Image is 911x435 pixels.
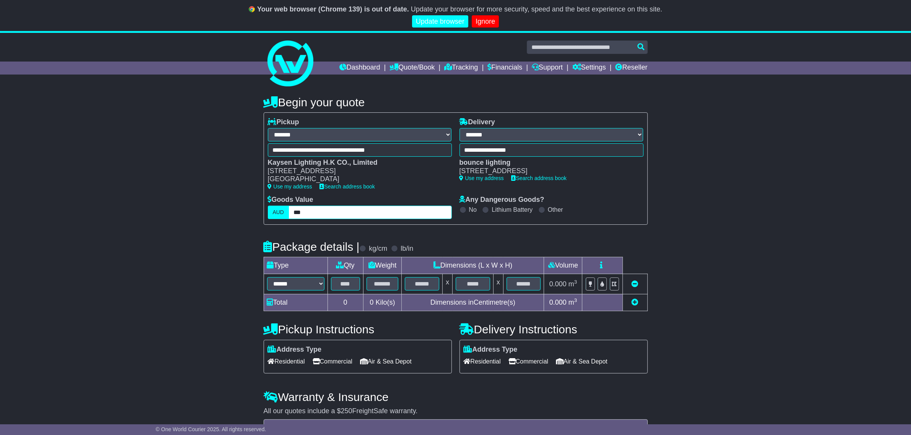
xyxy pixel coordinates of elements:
[268,206,289,219] label: AUD
[460,159,636,167] div: bounce lighting
[544,257,582,274] td: Volume
[556,355,608,367] span: Air & Sea Depot
[360,355,412,367] span: Air & Sea Depot
[268,167,444,175] div: [STREET_ADDRESS]
[363,257,402,274] td: Weight
[268,175,444,183] div: [GEOGRAPHIC_DATA]
[389,62,435,75] a: Quote/Book
[443,274,453,294] td: x
[460,196,544,204] label: Any Dangerous Goods?
[402,294,544,311] td: Dimensions in Centimetre(s)
[493,274,503,294] td: x
[268,346,322,354] label: Address Type
[268,183,312,190] a: Use my address
[460,167,636,175] div: [STREET_ADDRESS]
[370,299,373,306] span: 0
[464,355,501,367] span: Residential
[574,279,577,285] sup: 3
[615,62,647,75] a: Reseller
[469,206,477,213] label: No
[412,15,468,28] a: Update browser
[508,355,548,367] span: Commercial
[264,257,328,274] td: Type
[549,299,567,306] span: 0.000
[264,240,360,253] h4: Package details |
[549,280,567,288] span: 0.000
[268,196,313,204] label: Goods Value
[369,245,387,253] label: kg/cm
[264,391,648,403] h4: Warranty & Insurance
[632,299,639,306] a: Add new item
[512,175,567,181] a: Search address book
[402,257,544,274] td: Dimensions (L x W x H)
[472,15,499,28] a: Ignore
[328,257,363,274] td: Qty
[492,206,533,213] label: Lithium Battery
[328,294,363,311] td: 0
[264,323,452,336] h4: Pickup Instructions
[460,175,504,181] a: Use my address
[572,62,606,75] a: Settings
[363,294,402,311] td: Kilo(s)
[444,62,478,75] a: Tracking
[339,62,380,75] a: Dashboard
[156,426,266,432] span: © One World Courier 2025. All rights reserved.
[574,297,577,303] sup: 3
[569,299,577,306] span: m
[532,62,563,75] a: Support
[411,5,662,13] span: Update your browser for more security, speed and the best experience on this site.
[569,280,577,288] span: m
[264,407,648,416] div: All our quotes include a $ FreightSafe warranty.
[632,280,639,288] a: Remove this item
[268,159,444,167] div: Kaysen Lighting H.K CO., Limited
[341,407,352,415] span: 250
[460,323,648,336] h4: Delivery Instructions
[264,96,648,109] h4: Begin your quote
[487,62,522,75] a: Financials
[268,355,305,367] span: Residential
[460,118,495,127] label: Delivery
[264,294,328,311] td: Total
[268,118,299,127] label: Pickup
[313,355,352,367] span: Commercial
[464,346,518,354] label: Address Type
[548,206,563,213] label: Other
[401,245,413,253] label: lb/in
[257,5,409,13] b: Your web browser (Chrome 139) is out of date.
[320,183,375,190] a: Search address book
